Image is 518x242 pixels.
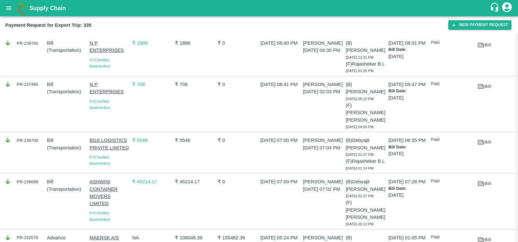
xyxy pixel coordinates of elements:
span: KYC Verified [90,99,109,103]
a: Bill [474,39,495,51]
p: (B) Debyajit [PERSON_NAME] [346,137,386,151]
p: Bill Date: [388,47,428,53]
p: Bill Date: [388,186,428,192]
p: Bill [47,81,87,88]
p: ₹ 0 [218,39,258,47]
p: Paid [431,234,471,240]
p: ( Transportation ) [47,144,87,151]
p: ( Transportation ) [47,186,87,193]
p: Bill [47,137,87,144]
span: KYC Verified [90,58,109,62]
p: (F) [PERSON_NAME] [PERSON_NAME] [346,199,386,221]
p: [DATE] 04:30 PM [303,47,343,54]
p: [DATE] 05:24 PM [260,234,300,241]
p: ₹ 0 [218,178,258,185]
p: (F) [PERSON_NAME] [PERSON_NAME] [346,102,386,124]
p: BGS LOGISTICS PRIVITE LIMITED [90,137,130,151]
p: Bill Date: [388,144,428,150]
p: N P ENTERPRISES [90,81,130,96]
p: ₹ 5546 [132,137,172,144]
p: Bill Date: [388,88,428,94]
p: Bill [47,178,87,185]
p: [PERSON_NAME] [303,178,343,185]
p: Paid [431,39,471,46]
p: [PERSON_NAME] [303,137,343,144]
img: logo [16,2,29,15]
p: Paid [431,81,471,87]
span: [DATE] 12:31 PM [346,55,374,59]
p: [DATE] 09:47 PM [388,81,428,88]
a: Bill [474,137,495,148]
span: KYC Verified [90,211,109,215]
p: (B) [PERSON_NAME] [346,81,386,96]
p: (B) Debyajit [PERSON_NAME] [346,178,386,193]
p: [PERSON_NAME] [303,81,343,88]
p: ₹ 1888 [132,39,172,47]
p: N P ENTERPRISES [90,39,130,54]
p: [DATE] 07:00 PM [260,178,300,185]
span: Bank Verified [90,218,110,221]
p: [DATE] 06:35 PM [388,137,428,144]
button: New Payment Request [448,20,511,30]
p: [DATE] 07:04 PM [303,144,343,151]
p: [DATE] 07:28 PM [388,178,428,185]
p: [DATE] 07:02 PM [303,186,343,193]
p: [DATE] [388,191,428,199]
div: account of current user [501,1,513,15]
p: (B) [PERSON_NAME] [346,39,386,54]
p: [DATE] [388,53,428,60]
span: [DATE] 09:13 PM [346,222,374,226]
p: ₹ 708 [132,81,172,88]
div: PR-239782 [4,39,44,47]
p: (F) Rajashekar B.L [346,158,386,165]
p: Bill [47,39,87,47]
p: ₹ 5546 [175,137,215,144]
p: [PERSON_NAME] [303,39,343,47]
span: [DATE] 01:37 PM [346,194,374,198]
p: ₹ 155482.39 [218,234,258,241]
span: [DATE] 01:14 PM [346,166,374,170]
p: ₹ 108046.39 [175,234,215,241]
p: ( Transportation ) [47,47,87,54]
span: [DATE] 01:37 PM [346,153,374,157]
span: Bank Verified [90,64,110,68]
p: Paid [431,137,471,143]
p: ( Transportation ) [47,88,87,95]
p: [DATE] 08:40 PM [260,39,300,47]
div: PR-236699 [4,178,44,185]
p: Advance [47,234,87,241]
b: Payment Request for Export Trip: 335 [5,23,92,28]
p: ₹ 45214.17 [132,178,172,185]
a: Bill [474,178,495,189]
p: ₹ 0 [218,81,258,88]
span: [DATE] 04:04 PM [346,125,374,129]
span: Bank Verified [90,106,110,110]
p: [DATE] 07:00 PM [260,137,300,144]
p: [DATE] 01:05 PM [388,234,428,241]
p: [DATE] 02:03 PM [303,88,343,95]
p: ASHWINI CONTAINER MOVERS LIMITED [90,178,130,207]
span: [DATE] 01:26 PM [346,69,374,73]
div: PR-237486 [4,81,44,88]
p: [DATE] 08:41 PM [260,81,300,88]
a: Supply Chain [29,4,490,13]
p: MAERSK A/S [90,234,130,241]
p: [DATE] 08:01 PM [388,39,428,47]
p: ₹ 45214.17 [175,178,215,185]
a: Bill [474,81,495,92]
div: PR-236700 [4,137,44,144]
button: open drawer [1,1,16,16]
b: Supply Chain [29,5,66,11]
p: ₹ 1888 [175,39,215,47]
span: KYC Verified [90,155,109,159]
p: ₹ 0 [218,137,258,144]
p: [PERSON_NAME] [303,234,343,241]
p: [DATE] [388,150,428,157]
div: customer-support [490,2,501,14]
span: [DATE] 05:10 PM [346,97,374,101]
p: Paid [431,178,471,184]
p: [DATE] [388,94,428,101]
p: ₹ 708 [175,81,215,88]
p: NA [132,234,172,241]
p: (F) Rajashekar B.L [346,60,386,68]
